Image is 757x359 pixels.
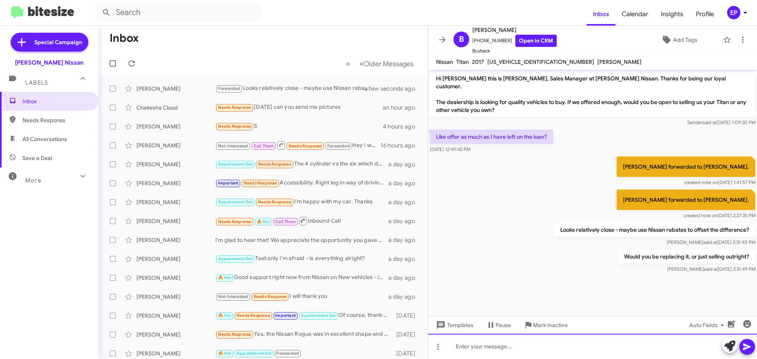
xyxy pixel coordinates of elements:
[215,160,388,169] div: The 4 cylinder vs the six which does impact price...
[684,212,755,218] span: [DATE] 2:27:35 PM
[704,266,718,272] span: said at
[380,141,421,149] div: 16 hours ago
[654,3,690,26] a: Insights
[703,119,716,125] span: said at
[237,313,270,318] span: Needs Response
[136,104,215,112] div: Chakesha Cloud
[667,239,755,245] span: [PERSON_NAME] [DATE] 2:31:40 PM
[275,219,296,224] span: Call Them
[215,311,392,320] div: Of course, thank you as well
[25,177,41,184] span: More
[388,274,421,282] div: a day ago
[136,274,215,282] div: [PERSON_NAME]
[136,217,215,225] div: [PERSON_NAME]
[15,59,84,67] div: [PERSON_NAME] Nissan
[388,217,421,225] div: a day ago
[587,3,615,26] a: Inbox
[22,135,67,143] span: All Conversations
[22,97,89,105] span: Inbox
[218,294,248,299] span: Not-Interested
[215,216,388,226] div: Inbound Call
[254,143,274,149] span: Call Them
[472,35,557,47] span: [PHONE_NUMBER]
[388,198,421,206] div: a day ago
[22,116,89,124] span: Needs Response
[218,199,253,205] span: Appointment Set
[136,350,215,357] div: [PERSON_NAME]
[517,318,574,332] button: Mark Inactive
[684,212,718,218] span: created note on
[218,143,248,149] span: Not-Interested
[136,179,215,187] div: [PERSON_NAME]
[430,146,470,152] span: [DATE] 12:49:42 PM
[615,3,654,26] a: Calendar
[215,330,392,339] div: Yes, the Nissan Rogue was in excellent shape and your salesperson was very helpful.
[218,275,231,280] span: 🔥 Hot
[218,219,252,224] span: Needs Response
[136,331,215,339] div: [PERSON_NAME]
[388,255,421,263] div: a day ago
[341,56,355,72] button: Previous
[34,38,82,46] span: Special Campaign
[472,58,484,65] span: 2017
[136,123,215,130] div: [PERSON_NAME]
[392,350,421,357] div: [DATE]
[383,104,421,112] div: an hour ago
[388,179,421,187] div: a day ago
[533,318,568,332] span: Mark Inactive
[364,60,414,68] span: Older Messages
[428,318,480,332] button: Templates
[617,190,755,210] p: [PERSON_NAME] forwarded to [PERSON_NAME].
[215,197,388,206] div: I'm happy with my car. Thanks
[275,313,296,318] span: Important
[683,318,733,332] button: Auto Fields
[215,122,383,131] div: S
[215,179,388,188] div: Accessibility. Right leg in way of driving. Drive with left leg.
[218,313,231,318] span: 🔥 Hot
[341,56,418,72] nav: Page navigation example
[325,142,351,150] span: Forwarded
[383,123,421,130] div: 4 hours ago
[515,35,557,47] a: Open in CRM
[257,219,270,224] span: 🔥 Hot
[703,239,717,245] span: said at
[346,59,350,69] span: «
[136,293,215,301] div: [PERSON_NAME]
[22,154,52,162] span: Save a Deal
[684,179,718,185] span: created note on
[254,294,287,299] span: Needs Response
[136,255,215,263] div: [PERSON_NAME]
[690,3,720,26] a: Profile
[275,350,301,357] span: Forwarded
[258,162,291,167] span: Needs Response
[436,58,453,65] span: Nissan
[215,236,388,244] div: I'm glad to hear that! We appreciate the opportunity you gave us and it was a delight to see anot...
[687,119,755,125] span: Sender [DATE] 1:09:30 PM
[689,318,727,332] span: Auto Fields
[459,33,464,46] span: B
[597,58,641,65] span: [PERSON_NAME]
[472,25,557,35] span: [PERSON_NAME]
[472,47,557,55] span: Buyback
[136,198,215,206] div: [PERSON_NAME]
[11,33,88,52] a: Special Campaign
[554,223,755,237] p: Looks relatively close - maybe use Nissan rebates to offset the difference?
[720,6,748,19] button: EP
[430,130,553,144] p: Like offer as much as I have left on the loan?
[727,6,740,19] div: EP
[218,332,252,337] span: Needs Response
[359,59,364,69] span: »
[95,3,261,22] input: Search
[673,33,697,47] span: Add Tags
[215,84,374,93] div: Looks relatively close - maybe use Nissan rebates to offset the difference?
[354,56,418,72] button: Next
[258,199,291,205] span: Needs Response
[617,156,755,177] p: [PERSON_NAME] forwarded to [PERSON_NAME].
[289,143,322,149] span: Needs Response
[218,180,239,186] span: Important
[218,351,231,356] span: 🔥 Hot
[388,160,421,168] div: a day ago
